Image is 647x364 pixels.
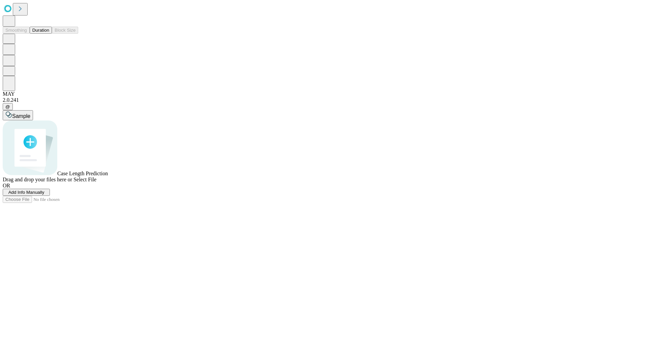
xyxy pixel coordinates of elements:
[30,27,52,34] button: Duration
[3,189,50,196] button: Add Info Manually
[3,97,644,103] div: 2.0.241
[3,91,644,97] div: MAY
[3,183,10,188] span: OR
[3,27,30,34] button: Smoothing
[73,177,96,182] span: Select File
[3,103,13,110] button: @
[12,113,30,119] span: Sample
[52,27,78,34] button: Block Size
[8,190,44,195] span: Add Info Manually
[3,110,33,120] button: Sample
[5,104,10,109] span: @
[57,171,108,176] span: Case Length Prediction
[3,177,72,182] span: Drag and drop your files here or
